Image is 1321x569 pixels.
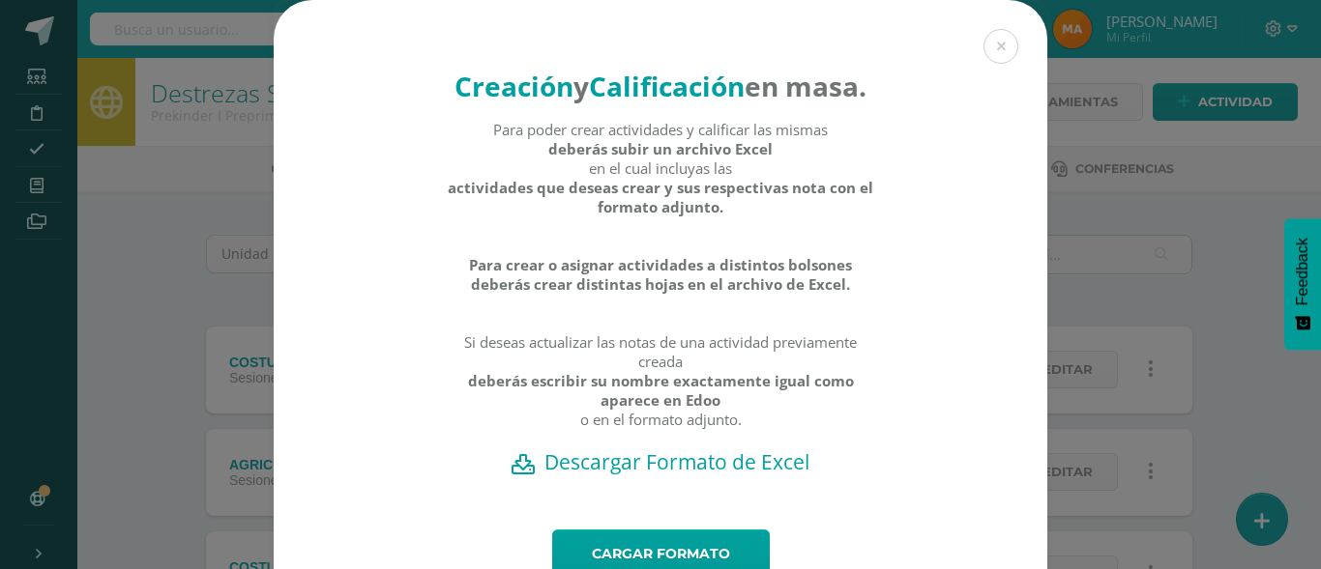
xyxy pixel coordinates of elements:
[1284,218,1321,350] button: Feedback - Mostrar encuesta
[447,371,875,410] strong: deberás escribir su nombre exactamente igual como aparece en Edoo
[455,68,573,104] strong: Creación
[1294,238,1311,305] span: Feedback
[983,29,1018,64] button: Close (Esc)
[447,178,875,216] strong: actividades que deseas crear y sus respectivas nota con el formato adjunto.
[447,68,875,104] h4: en masa.
[447,255,875,294] strong: Para crear o asignar actividades a distintos bolsones deberás crear distintas hojas en el archivo...
[548,139,773,158] strong: deberás subir un archivo Excel
[308,448,1013,475] a: Descargar Formato de Excel
[573,68,589,104] strong: y
[589,68,745,104] strong: Calificación
[447,120,875,448] div: Para poder crear actividades y calificar las mismas en el cual incluyas las Si deseas actualizar ...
